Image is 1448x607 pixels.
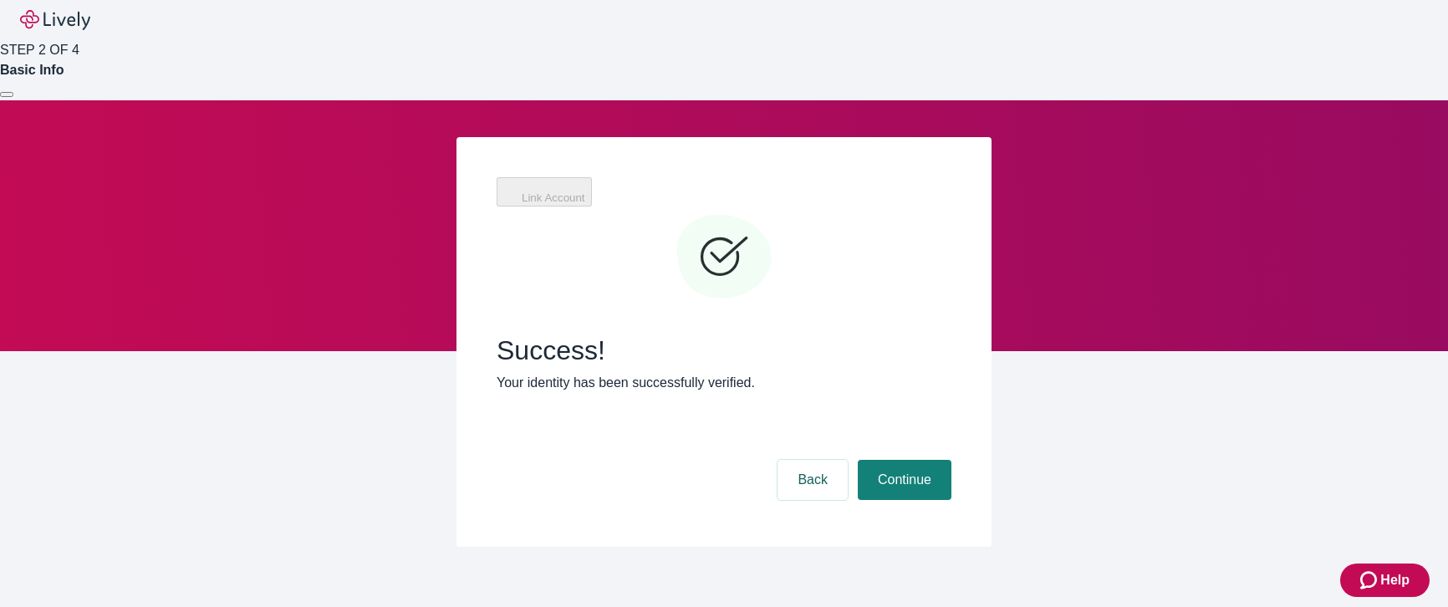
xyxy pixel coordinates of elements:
[497,334,951,366] span: Success!
[1340,564,1430,597] button: Zendesk support iconHelp
[778,460,848,500] button: Back
[497,373,951,393] p: Your identity has been successfully verified.
[1360,570,1380,590] svg: Zendesk support icon
[674,207,774,308] svg: Checkmark icon
[1380,570,1410,590] span: Help
[497,177,592,207] button: Link Account
[20,10,90,30] img: Lively
[858,460,951,500] button: Continue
